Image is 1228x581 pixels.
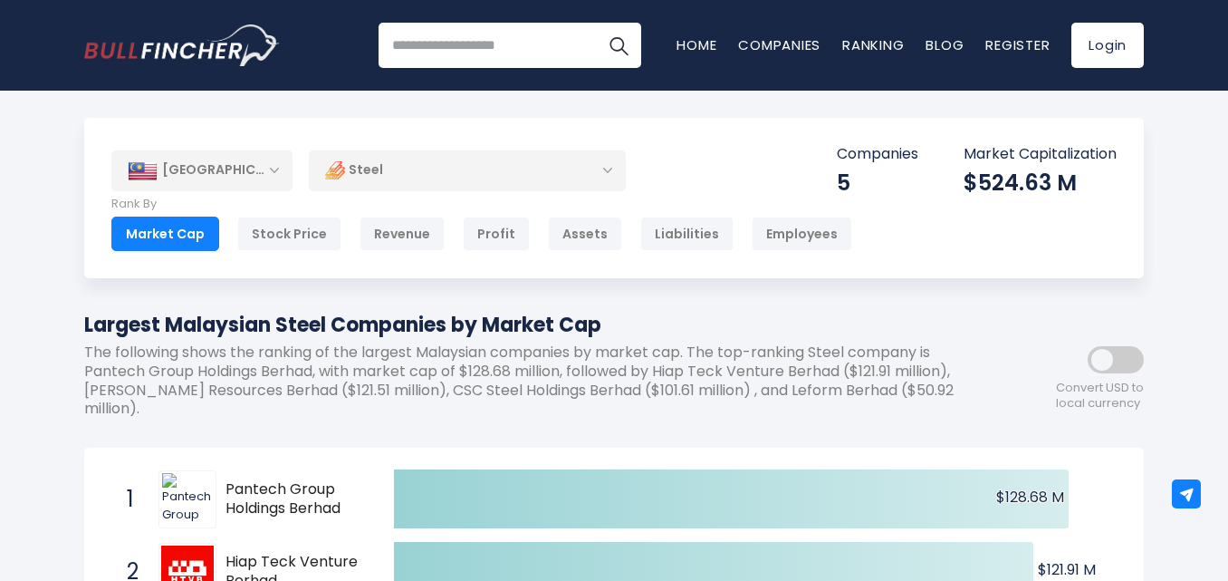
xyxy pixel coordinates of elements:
div: Market Cap [111,217,219,251]
span: 1 [118,484,136,515]
a: Go to homepage [84,24,279,66]
a: Ranking [842,35,904,54]
div: Revenue [360,217,445,251]
a: Home [676,35,716,54]
img: Pantech Group Holdings Berhad [162,473,214,526]
div: $524.63 M [964,169,1117,197]
div: [GEOGRAPHIC_DATA] [111,150,293,190]
div: Assets [548,217,622,251]
h1: Largest Malaysian Steel Companies by Market Cap [84,310,981,340]
p: Companies [837,145,918,164]
img: Bullfincher logo [84,24,280,66]
span: Pantech Group Holdings Berhad [225,480,362,518]
div: Steel [309,150,626,191]
text: $121.91 M [1038,559,1096,580]
div: Liabilities [640,217,734,251]
a: Register [985,35,1050,54]
div: Profit [463,217,530,251]
p: The following shows the ranking of the largest Malaysian companies by market cap. The top-ranking... [84,344,981,419]
span: Convert USD to local currency [1056,381,1144,412]
div: Stock Price [237,217,341,251]
a: Companies [738,35,820,54]
p: Market Capitalization [964,145,1117,164]
div: 5 [837,169,918,197]
a: Login [1071,23,1144,68]
a: Blog [926,35,964,54]
text: $128.68 M [996,487,1064,508]
button: Search [596,23,641,68]
p: Rank By [111,197,852,212]
div: Employees [752,217,852,251]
